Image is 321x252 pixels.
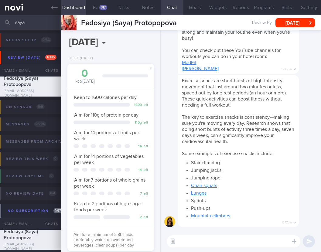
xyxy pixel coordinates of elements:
[73,68,96,84] div: kcal [DATE]
[74,178,145,189] span: Aim for 7 portions of whole grains per week
[191,166,295,173] li: Jumping jacks.
[73,233,134,247] span: Aim for a minimum of 2.8L fluids (preferably water, unsweetened beverages, clear soups) per day
[191,191,207,196] a: Lunges
[182,66,219,71] a: [PERSON_NAME]
[4,120,48,128] div: Messages
[191,158,295,166] li: Stair climbing
[74,95,137,100] span: Keep to 1600 calories per day
[282,66,292,71] span: 12:16pm
[37,218,61,230] div: Chats
[34,121,46,127] span: 0 / 294
[74,201,142,212] span: Keep to 2 portions of high sugar foods per week
[73,68,96,79] div: 0
[37,64,61,77] div: Chats
[133,168,148,172] div: 14 left
[191,183,217,188] a: Chair squats
[49,191,56,196] span: 0 / 4
[4,138,82,146] div: Messages from Archived
[191,204,295,211] li: Push-ups.
[133,192,148,196] div: 7 left
[182,78,287,107] span: Exercise snack are short bursts of high-intensity movement that last around two minutes or less, ...
[67,56,93,61] div: Diet (Daily)
[74,154,144,165] span: Aim for 14 portions of vegetables per week
[182,48,281,59] span: You can check out these YouTube channels for workouts you can do in your hotel room:
[4,229,38,240] span: Fedosiya (Saya) Protopopova
[6,53,58,62] div: Review [DATE]
[53,156,58,161] span: 0
[4,189,58,198] div: No review date
[4,172,56,180] div: Review anytime
[36,104,45,109] span: 0 / 9
[45,55,56,60] span: 1 / 385
[252,20,272,26] span: Review By
[81,19,177,27] span: Fedosiya (Saya) Protopopova
[182,115,294,144] span: The key to exercise snacks is consistency—making sure you're moving every day. Research shows tha...
[74,113,138,117] span: Aim for 110g of protein per day
[6,207,64,215] div: No subscription
[275,18,315,27] button: [DATE]
[282,219,292,225] span: 12:17pm
[191,173,295,181] li: Jumping rope.
[4,103,46,111] div: On sensor
[133,121,148,125] div: 110 g left
[4,36,53,44] div: Needs setup
[4,89,58,98] div: [EMAIL_ADDRESS][DOMAIN_NAME]
[182,151,274,156] span: Some examples of exercise snacks include:
[4,242,58,251] div: [EMAIL_ADDRESS][DOMAIN_NAME]
[4,155,60,163] div: Review this week
[133,215,148,220] div: 2 left
[4,76,38,87] span: Fedosiya (Saya) Protopopova
[99,5,107,10] div: 317
[191,196,295,204] li: Sprints.
[53,208,63,213] span: 1 / 67
[41,37,51,43] span: 0 / 86
[133,144,148,149] div: 14 left
[74,130,139,141] span: Aim for 14 portions of fruits per week
[133,103,148,107] div: 1600 left
[182,60,196,65] a: MadFit
[191,213,230,218] a: Mountain climbers
[49,173,54,179] span: 0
